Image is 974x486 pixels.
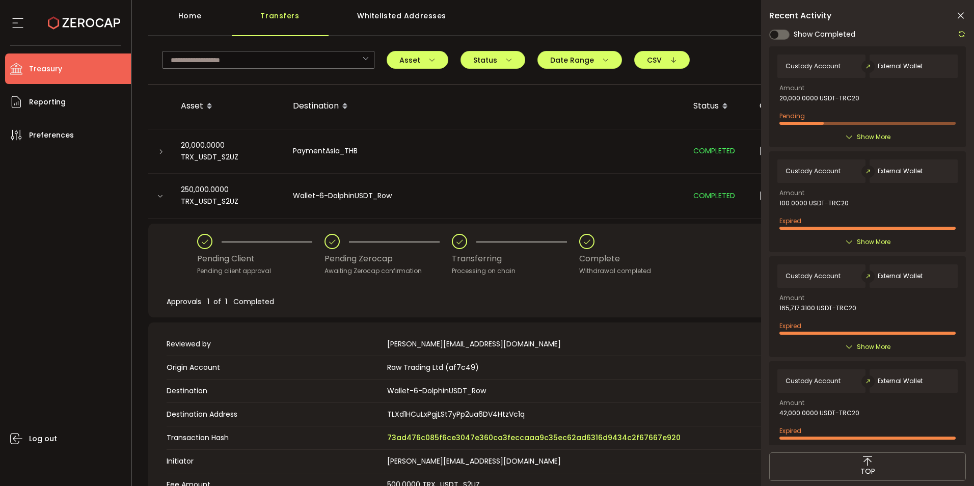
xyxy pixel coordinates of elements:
[779,321,801,330] span: Expired
[148,6,232,36] div: Home
[878,168,923,175] span: External Wallet
[579,249,651,268] div: Complete
[167,296,274,307] span: Approvals 1 of 1 Completed
[634,51,690,69] button: CSV
[779,305,856,312] span: 165,717.3100 USDT-TRC20
[779,95,859,102] span: 20,000.0000 USDT-TRC20
[779,200,849,207] span: 100.0000 USDT-TRC20
[167,339,382,349] span: Reviewed by
[685,98,751,115] div: Status
[167,362,382,373] span: Origin Account
[197,266,324,276] div: Pending client approval
[461,51,525,69] button: Status
[751,145,853,157] div: [DATE] 07:06:45
[779,190,804,196] span: Amount
[173,184,285,207] div: 250,000.0000 TRX_USDT_S2UZ
[167,409,382,420] span: Destination Address
[779,400,804,406] span: Amount
[794,29,855,40] span: Show Completed
[452,249,579,268] div: Transferring
[387,456,561,466] span: [PERSON_NAME][EMAIL_ADDRESS][DOMAIN_NAME]
[550,57,609,64] span: Date Range
[923,437,974,486] iframe: Chat Widget
[857,342,890,352] span: Show More
[647,57,677,64] span: CSV
[232,6,329,36] div: Transfers
[324,266,452,276] div: Awaiting Zerocap confirmation
[387,362,479,372] span: Raw Trading Ltd (af7c49)
[786,63,841,70] span: Custody Account
[285,190,685,202] div: Wallet-6-DolphinUSDT_Row
[878,273,923,280] span: External Wallet
[173,140,285,163] div: 20,000.0000 TRX_USDT_S2UZ
[693,191,735,201] span: COMPLETED
[29,128,74,143] span: Preferences
[779,85,804,91] span: Amount
[167,386,382,396] span: Destination
[473,57,512,64] span: Status
[860,466,875,477] span: TOP
[769,12,831,20] span: Recent Activity
[167,456,382,467] span: Initiator
[29,431,57,446] span: Log out
[387,409,525,420] span: TLXd1HCuLxPgjLSt7yPp2ua6DV4HtzVc1q
[878,63,923,70] span: External Wallet
[399,57,436,64] span: Asset
[167,433,382,443] span: Transaction Hash
[857,132,890,142] span: Show More
[329,6,475,36] div: Whitelisted Addresses
[197,249,324,268] div: Pending Client
[786,168,841,175] span: Custody Account
[173,98,285,115] div: Asset
[779,112,805,120] span: Pending
[579,266,651,276] div: Withdrawal completed
[857,237,890,247] span: Show More
[387,433,681,443] span: 73ad476c085f6ce3047e360ca3feccaaa9c35ec62ad6316d9434c2f67667e920
[387,339,561,349] span: [PERSON_NAME][EMAIL_ADDRESS][DOMAIN_NAME]
[878,377,923,385] span: External Wallet
[452,266,579,276] div: Processing on chain
[285,98,685,115] div: Destination
[387,51,448,69] button: Asset
[324,249,452,268] div: Pending Zerocap
[751,190,853,202] div: [DATE] 05:46:16
[29,62,62,76] span: Treasury
[779,410,859,417] span: 42,000.0000 USDT-TRC20
[786,273,841,280] span: Custody Account
[387,386,486,396] span: Wallet-6-DolphinUSDT_Row
[537,51,622,69] button: Date Range
[786,377,841,385] span: Custody Account
[693,146,735,156] span: COMPLETED
[751,98,853,115] div: Created at
[779,426,801,435] span: Expired
[779,217,801,225] span: Expired
[779,295,804,301] span: Amount
[29,95,66,110] span: Reporting
[285,145,685,157] div: PaymentAsia_THB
